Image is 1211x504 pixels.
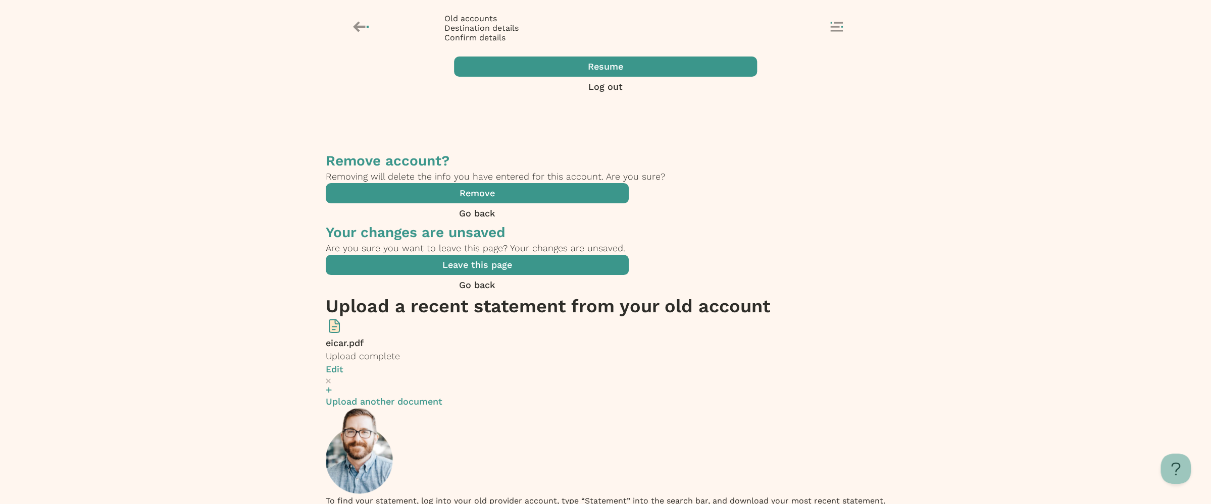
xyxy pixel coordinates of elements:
button: Remove [326,183,629,203]
span: Old accounts [444,13,497,23]
span: Upload complete [326,351,400,361]
p: eicar.pdf [326,337,885,350]
img: Henry - retirement transfer assistant [326,408,393,494]
span: Destination details [444,23,519,32]
p: Are you sure you want to leave this page? Your changes are unsaved. [326,242,885,255]
iframe: Help Scout Beacon - Open [1160,454,1191,484]
button: Go back [326,203,629,223]
button: Resume [454,57,757,77]
h4: Your changes are unsaved [326,223,885,242]
button: Go back [326,275,629,295]
p: Removing will delete the info you have entered for this account. Are you sure? [326,170,885,183]
p: Edit [326,363,885,376]
h4: Remove account? [326,152,885,170]
p: Upload another document [326,395,885,408]
h2: Upload a recent statement from your old account [326,295,885,317]
button: Leave this page [326,255,629,275]
button: Log out [454,77,757,97]
span: Confirm details [444,32,506,42]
